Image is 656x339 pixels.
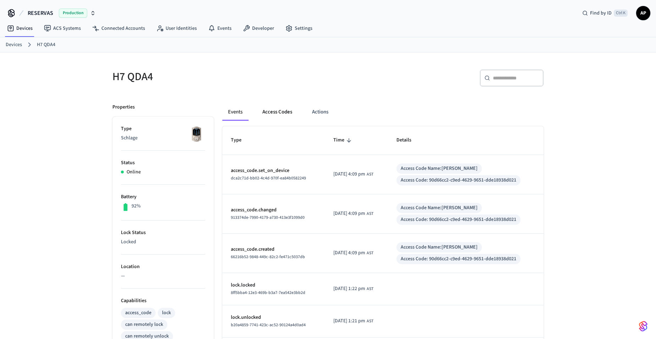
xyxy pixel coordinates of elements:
div: America/Santo_Domingo [333,249,373,257]
p: access_code.created [231,246,316,253]
p: Status [121,159,205,167]
p: Locked [121,238,205,246]
button: Access Codes [257,104,298,121]
p: Type [121,125,205,133]
span: AST [367,286,373,292]
span: Type [231,135,251,146]
span: [DATE] 1:21 pm [333,317,365,325]
div: Access Code: 90d66cc2-c9ed-4629-9651-dde18938d021 [401,177,516,184]
div: America/Santo_Domingo [333,171,373,178]
button: AP [636,6,650,20]
div: America/Santo_Domingo [333,317,373,325]
a: ACS Systems [38,22,87,35]
p: Properties [112,104,135,111]
a: Devices [6,41,22,49]
span: 66216b52-9848-449c-82c2-fe471c5037db [231,254,305,260]
div: America/Santo_Domingo [333,210,373,217]
p: access_code.changed [231,206,316,214]
span: Production [59,9,87,18]
div: Access Code Name: [PERSON_NAME] [401,244,478,251]
span: AST [367,318,373,324]
a: Settings [280,22,318,35]
p: Battery [121,193,205,201]
p: Location [121,263,205,271]
div: Access Code Name: [PERSON_NAME] [401,165,478,172]
div: access_code [125,309,151,317]
a: Devices [1,22,38,35]
button: Events [222,104,248,121]
div: Access Code Name: [PERSON_NAME] [401,204,478,212]
p: Online [127,168,141,176]
span: Time [333,135,354,146]
p: access_code.set_on_device [231,167,316,174]
p: Schlage [121,134,205,142]
span: Ctrl K [614,10,628,17]
span: [DATE] 4:09 pm [333,249,365,257]
span: RESERVAS [28,9,53,17]
button: Actions [306,104,334,121]
div: America/Santo_Domingo [333,285,373,293]
div: Access Code: 90d66cc2-c9ed-4629-9651-dde18938d021 [401,216,516,223]
span: Find by ID [590,10,612,17]
a: User Identities [151,22,202,35]
span: [DATE] 4:09 pm [333,210,365,217]
div: lock [162,309,171,317]
span: AP [637,7,650,20]
a: Connected Accounts [87,22,151,35]
span: Details [396,135,421,146]
a: Events [202,22,237,35]
p: Lock Status [121,229,205,237]
div: Find by IDCtrl K [577,7,633,20]
img: Schlage Sense Smart Deadbolt with Camelot Trim, Front [188,125,205,143]
span: dca2c71d-bb02-4c4d-970f-ea84b0582249 [231,175,306,181]
p: 92% [132,202,141,210]
span: AST [367,211,373,217]
div: Access Code: 90d66cc2-c9ed-4629-9651-dde18938d021 [401,255,516,263]
p: lock.locked [231,282,316,289]
a: Developer [237,22,280,35]
span: b20a4859-7741-423c-ac52-90124a4d0ad4 [231,322,306,328]
span: AST [367,171,373,178]
a: H7 QDA4 [37,41,55,49]
p: Capabilities [121,297,205,305]
span: [DATE] 1:22 pm [333,285,365,293]
span: [DATE] 4:09 pm [333,171,365,178]
div: ant example [222,104,544,121]
span: 8ff5bba4-12e3-469b-b3a7-7ea542e3bb2d [231,290,305,296]
h5: H7 QDA4 [112,70,324,84]
img: SeamLogoGradient.69752ec5.svg [639,321,647,332]
p: — [121,272,205,280]
p: lock.unlocked [231,314,316,321]
div: can remotely lock [125,321,163,328]
span: 913374de-7990-4179-a730-413e3f1099d0 [231,215,305,221]
span: AST [367,250,373,256]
